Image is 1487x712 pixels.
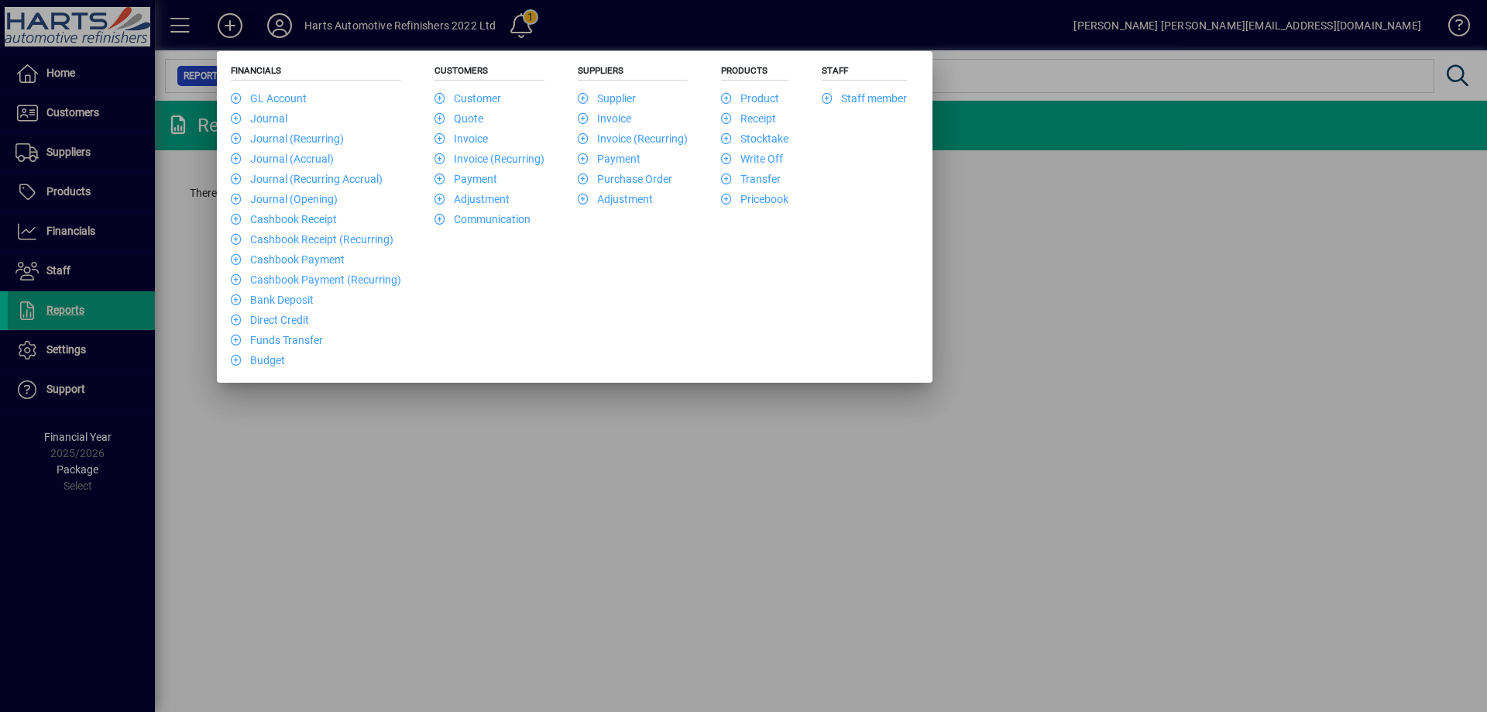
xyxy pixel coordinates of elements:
a: Communication [434,213,531,225]
a: Payment [578,153,640,165]
a: Journal [231,112,287,125]
a: Invoice [578,112,631,125]
a: Transfer [721,173,781,185]
a: Cashbook Receipt [231,213,337,225]
h5: Suppliers [578,65,688,81]
a: Budget [231,354,285,366]
a: Invoice (Recurring) [578,132,688,145]
a: Pricebook [721,193,788,205]
a: Write Off [721,153,783,165]
a: Cashbook Receipt (Recurring) [231,233,393,246]
a: Direct Credit [231,314,309,326]
h5: Products [721,65,788,81]
h5: Customers [434,65,544,81]
h5: Financials [231,65,401,81]
a: Staff member [822,92,907,105]
h5: Staff [822,65,907,81]
a: Invoice (Recurring) [434,153,544,165]
a: Adjustment [578,193,653,205]
a: Funds Transfer [231,334,323,346]
a: Journal (Recurring) [231,132,344,145]
a: Invoice [434,132,488,145]
a: Cashbook Payment [231,253,345,266]
a: Customer [434,92,501,105]
a: Adjustment [434,193,510,205]
a: Stocktake [721,132,788,145]
a: Quote [434,112,483,125]
a: Product [721,92,779,105]
a: Payment [434,173,497,185]
a: Bank Deposit [231,294,314,306]
a: Journal (Recurring Accrual) [231,173,383,185]
a: GL Account [231,92,307,105]
a: Receipt [721,112,776,125]
a: Purchase Order [578,173,672,185]
a: Journal (Opening) [231,193,338,205]
a: Cashbook Payment (Recurring) [231,273,401,286]
a: Supplier [578,92,636,105]
a: Journal (Accrual) [231,153,334,165]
